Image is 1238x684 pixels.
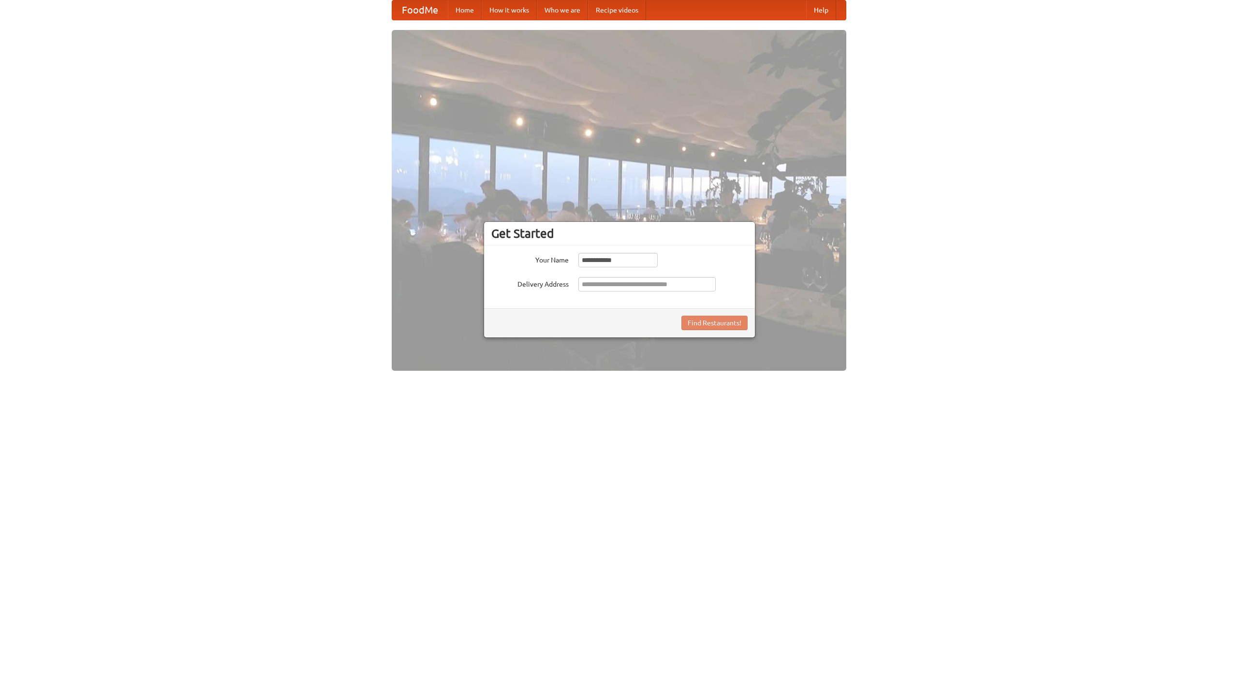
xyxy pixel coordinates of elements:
button: Find Restaurants! [681,316,748,330]
a: Help [806,0,836,20]
a: Recipe videos [588,0,646,20]
h3: Get Started [491,226,748,241]
a: FoodMe [392,0,448,20]
a: Home [448,0,482,20]
label: Delivery Address [491,277,569,289]
a: How it works [482,0,537,20]
label: Your Name [491,253,569,265]
a: Who we are [537,0,588,20]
